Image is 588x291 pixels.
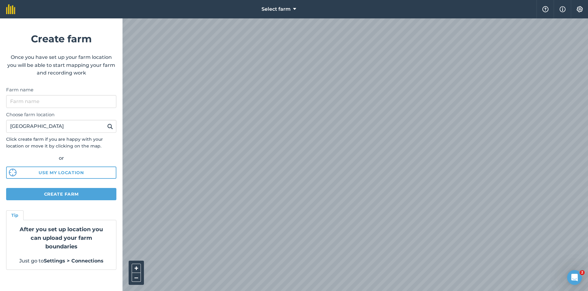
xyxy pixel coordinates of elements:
iframe: Intercom live chat [567,270,582,285]
span: 2 [580,270,585,275]
p: Once you have set up your farm location you will be able to start mapping your farm and recording... [6,53,116,77]
button: Create farm [6,188,116,200]
strong: After you set up location you can upload your farm boundaries [20,226,103,250]
label: Choose farm location [6,111,116,118]
label: Farm name [6,86,116,94]
h1: Create farm [6,31,116,47]
input: Enter your farm’s address [6,120,116,133]
div: or [6,154,116,162]
img: A cog icon [576,6,583,12]
button: + [132,264,141,273]
img: svg+xml;base64,PHN2ZyB4bWxucz0iaHR0cDovL3d3dy53My5vcmcvMjAwMC9zdmciIHdpZHRoPSIxOSIgaGVpZ2h0PSIyNC... [107,123,113,130]
img: A question mark icon [542,6,549,12]
h4: Tip [11,212,18,219]
button: – [132,273,141,282]
strong: Settings > Connections [44,258,104,264]
p: Click create farm if you are happy with your location or move it by clicking on the map. [6,136,116,150]
button: Use my location [6,167,116,179]
img: fieldmargin Logo [6,4,15,14]
p: Just go to [14,257,109,265]
input: Farm name [6,95,116,108]
img: svg%3e [9,169,17,176]
span: Select farm [262,6,291,13]
img: svg+xml;base64,PHN2ZyB4bWxucz0iaHR0cDovL3d3dy53My5vcmcvMjAwMC9zdmciIHdpZHRoPSIxNyIgaGVpZ2h0PSIxNy... [560,6,566,13]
